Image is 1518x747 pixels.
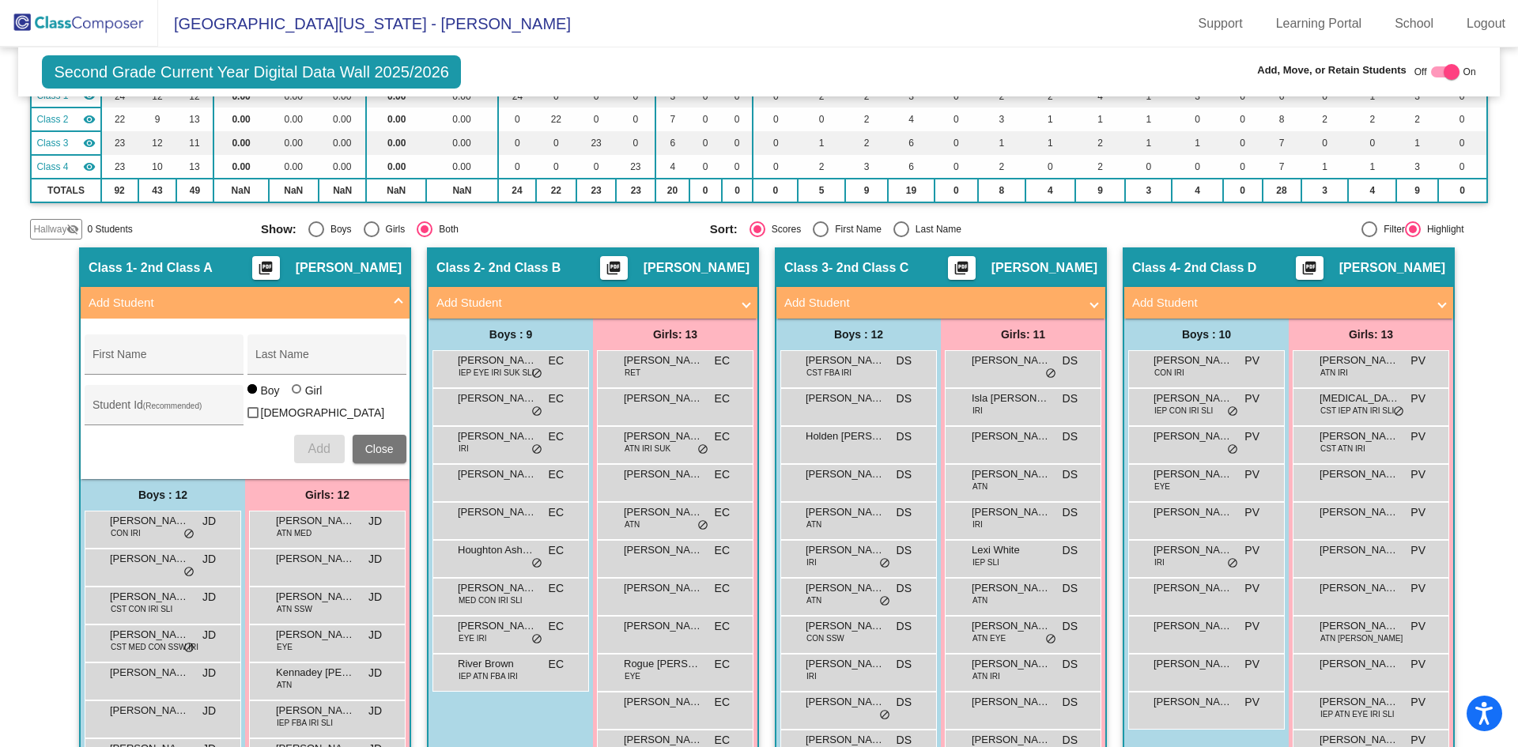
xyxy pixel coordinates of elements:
mat-expansion-panel-header: Add Student [81,287,410,319]
span: [PERSON_NAME] [1154,466,1233,482]
td: 0 [498,131,536,155]
div: Boys : 9 [429,319,593,350]
td: 0 [576,108,617,131]
div: Highlight [1421,222,1464,236]
span: DS [897,504,912,521]
td: NaN [213,179,269,202]
td: 0.00 [426,155,498,179]
td: 0 [935,179,978,202]
span: PV [1410,353,1425,369]
span: JD [202,513,216,530]
span: DS [1063,428,1078,445]
td: Erin Claeys - 2nd Class B [31,108,100,131]
span: [PERSON_NAME] [972,353,1051,368]
span: do_not_disturb_alt [531,368,542,380]
td: 4 [1025,179,1075,202]
mat-icon: picture_as_pdf [952,260,971,282]
span: do_not_disturb_alt [697,443,708,456]
span: EC [715,466,730,483]
td: 6 [888,155,935,179]
span: [PERSON_NAME] [624,428,703,444]
td: 2 [1348,108,1396,131]
td: 7 [655,108,689,131]
span: do_not_disturb_alt [1045,368,1056,380]
span: [PERSON_NAME] [1320,353,1399,368]
td: 0.00 [269,131,319,155]
td: 0 [1025,155,1075,179]
mat-expansion-panel-header: Add Student [429,287,757,319]
td: 23 [576,179,617,202]
mat-expansion-panel-header: Add Student [1124,287,1453,319]
td: 2 [1301,108,1349,131]
td: 0 [689,155,722,179]
td: 0 [935,131,978,155]
span: Class 3 [784,260,829,276]
td: 22 [536,179,576,202]
td: 4 [888,108,935,131]
td: Polly Voss - 2nd Class D [31,155,100,179]
span: [PERSON_NAME] [806,353,885,368]
td: 24 [498,179,536,202]
td: 20 [655,179,689,202]
div: Add Student [81,319,410,479]
span: CON IRI [111,527,141,539]
td: 2 [1396,108,1437,131]
td: 49 [176,179,213,202]
td: 1 [1172,131,1222,155]
td: 10 [138,155,177,179]
td: 0 [753,108,798,131]
td: 1 [1075,108,1125,131]
button: Print Students Details [948,256,976,280]
span: [PERSON_NAME] [1320,504,1399,520]
td: 1 [1125,108,1172,131]
span: EC [549,353,564,369]
span: [PERSON_NAME] [806,466,885,482]
span: - 2nd Class B [481,260,561,276]
td: 1 [1025,131,1075,155]
span: Show: [261,222,296,236]
span: [PERSON_NAME] [972,466,1051,482]
button: Print Students Details [252,256,280,280]
td: 0 [1438,108,1487,131]
span: [PERSON_NAME] [991,260,1097,276]
td: 6 [655,131,689,155]
mat-expansion-panel-header: Add Student [776,287,1105,319]
span: [PERSON_NAME] [1154,390,1233,406]
span: PV [1410,428,1425,445]
td: 0 [1172,108,1222,131]
td: Dawn Sylvester - 2nd Class C [31,131,100,155]
button: Close [353,435,406,463]
span: [GEOGRAPHIC_DATA][US_STATE] - [PERSON_NAME] [158,11,571,36]
td: 0.00 [213,108,269,131]
span: [PERSON_NAME] [458,353,537,368]
td: 2 [798,155,845,179]
td: 0.00 [269,155,319,179]
span: Class 1 [89,260,133,276]
span: Class 2 [436,260,481,276]
span: do_not_disturb_alt [531,406,542,418]
td: 0 [536,155,576,179]
span: [PERSON_NAME] [458,390,537,406]
td: 0 [1172,155,1222,179]
span: ATN [972,481,987,492]
span: Second Grade Current Year Digital Data Wall 2025/2026 [42,55,461,89]
td: 4 [1348,179,1396,202]
td: 7 [1263,131,1301,155]
td: 43 [138,179,177,202]
span: DS [897,353,912,369]
span: ATN [625,519,640,530]
span: [PERSON_NAME] [1320,428,1399,444]
mat-icon: picture_as_pdf [604,260,623,282]
td: 9 [1075,179,1125,202]
td: 0.00 [319,155,367,179]
td: 7 [1263,155,1301,179]
span: [PERSON_NAME] [1154,353,1233,368]
span: ATN IRI [1320,367,1348,379]
td: 0 [1438,179,1487,202]
div: Scores [765,222,801,236]
td: 12 [138,131,177,155]
span: Off [1414,65,1427,79]
span: [PERSON_NAME] [644,260,750,276]
span: [PERSON_NAME] [296,260,402,276]
span: [PERSON_NAME] [624,390,703,406]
